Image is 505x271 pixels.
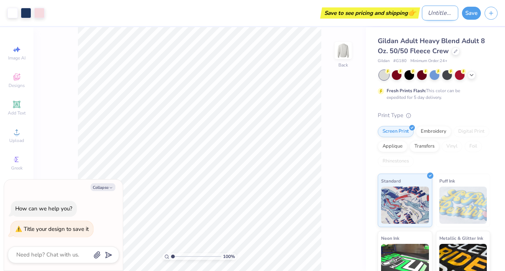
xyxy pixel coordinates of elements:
[381,234,399,242] span: Neon Ink
[410,58,447,64] span: Minimum Order: 24 +
[465,141,482,152] div: Foil
[453,126,489,137] div: Digital Print
[15,205,72,212] div: How can we help you?
[378,111,490,120] div: Print Type
[422,6,458,20] input: Untitled Design
[8,55,26,61] span: Image AI
[24,225,89,233] div: Title your design to save it
[378,141,407,152] div: Applique
[338,62,348,68] div: Back
[408,8,416,17] span: 👉
[442,141,462,152] div: Vinyl
[387,88,426,94] strong: Fresh Prints Flash:
[381,187,429,224] img: Standard
[381,177,401,185] span: Standard
[91,183,115,191] button: Collapse
[387,87,478,101] div: This color can be expedited for 5 day delivery.
[439,177,455,185] span: Puff Ink
[378,36,485,55] span: Gildan Adult Heavy Blend Adult 8 Oz. 50/50 Fleece Crew
[439,187,487,224] img: Puff Ink
[9,83,25,88] span: Designs
[439,234,483,242] span: Metallic & Glitter Ink
[336,43,351,58] img: Back
[378,126,414,137] div: Screen Print
[416,126,451,137] div: Embroidery
[378,156,414,167] div: Rhinestones
[462,7,481,20] button: Save
[410,141,439,152] div: Transfers
[8,110,26,116] span: Add Text
[393,58,407,64] span: # G180
[11,165,23,171] span: Greek
[9,138,24,143] span: Upload
[223,253,235,260] span: 100 %
[378,58,390,64] span: Gildan
[322,7,418,19] div: Save to see pricing and shipping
